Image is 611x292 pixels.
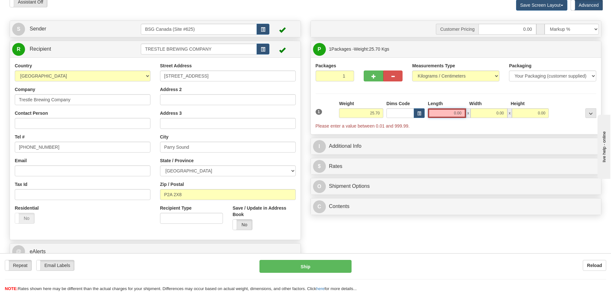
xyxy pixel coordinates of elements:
span: Recipient [30,46,51,52]
a: $Rates [313,160,599,173]
a: IAdditional Info [313,140,599,153]
label: Length [428,100,443,107]
label: Save / Update in Address Book [233,205,295,218]
span: Kgs [382,46,389,52]
span: 1 [329,46,332,52]
span: Weight: [354,46,389,52]
span: O [313,180,326,193]
span: x [466,108,471,118]
span: Sender [30,26,46,31]
span: 25.70 [369,46,380,52]
label: Packaging [509,63,531,69]
iframe: chat widget [596,113,610,179]
span: Please enter a value between 0.01 and 999.99. [316,123,410,129]
a: CContents [313,200,599,213]
label: City [160,134,168,140]
span: @ [12,245,25,258]
b: Reload [587,263,602,268]
label: Country [15,63,32,69]
label: Zip / Postal [160,181,184,188]
label: Email [15,157,27,164]
label: Tax Id [15,181,27,188]
label: Address 3 [160,110,182,116]
span: $ [313,160,326,173]
label: Weight [339,100,354,107]
label: Width [469,100,482,107]
label: No [15,213,34,223]
span: eAlerts [30,249,46,254]
a: here [316,286,325,291]
input: Enter a location [160,71,296,81]
label: Packages [316,63,336,69]
label: Email Labels [37,260,74,271]
span: Packages - [329,43,389,55]
span: I [313,140,326,153]
label: No [233,220,252,230]
a: R Recipient [12,43,127,56]
a: @ eAlerts [12,245,298,258]
label: Residential [15,205,39,211]
span: Customer Pricing [436,24,478,35]
label: Company [15,86,35,93]
label: Recipient Type [160,205,192,211]
span: P [313,43,326,56]
label: State / Province [160,157,194,164]
label: Tel # [15,134,25,140]
a: OShipment Options [313,180,599,193]
span: 1 [316,109,322,115]
button: Reload [583,260,606,271]
label: Measurements Type [412,63,455,69]
label: Contact Person [15,110,48,116]
label: Repeat [5,260,31,271]
div: ... [585,108,596,118]
span: R [12,43,25,56]
span: NOTE: [5,286,18,291]
a: S Sender [12,22,141,36]
div: live help - online [5,5,59,10]
button: Ship [259,260,352,273]
span: C [313,200,326,213]
span: S [12,23,25,36]
label: Address 2 [160,86,182,93]
input: Recipient Id [141,44,257,54]
input: Sender Id [141,24,257,35]
a: P 1Packages -Weight:25.70 Kgs [313,43,599,56]
span: x [507,108,512,118]
label: Height [511,100,525,107]
label: Dims Code [386,100,410,107]
label: Street Address [160,63,192,69]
